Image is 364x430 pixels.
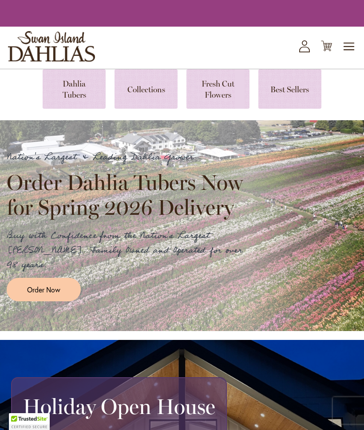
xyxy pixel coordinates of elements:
[7,229,251,272] p: Buy with Confidence from the Nation's Largest [PERSON_NAME]. Family Owned and Operated for over 9...
[7,150,251,165] p: Nation's Largest & Leading Dahlia Grower
[8,31,95,62] a: store logo
[27,284,60,295] span: Order Now
[7,170,251,220] h2: Order Dahlia Tubers Now for Spring 2026 Delivery
[23,394,215,419] h2: Holiday Open House
[7,278,81,301] a: Order Now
